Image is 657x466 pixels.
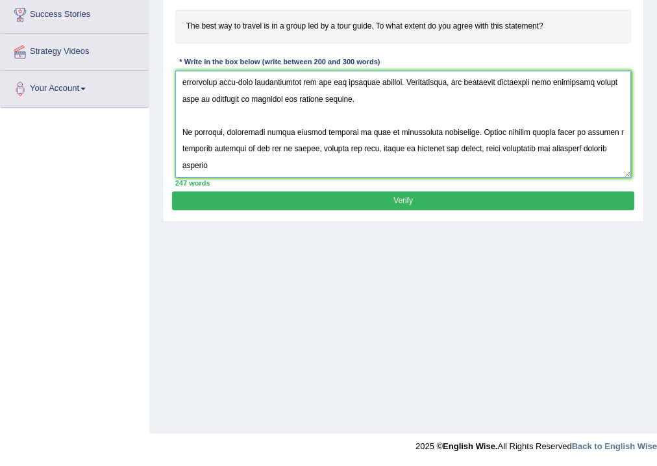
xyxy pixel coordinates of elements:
[175,178,632,188] div: 247 words
[1,71,149,103] a: Your Account
[175,57,384,68] div: * Write in the box below (write between 200 and 300 words)
[172,191,634,210] button: Verify
[175,10,632,43] h4: The best way to travel is in a group led by a tour guide. To what extent do you agree with this s...
[1,34,149,66] a: Strategy Videos
[572,441,657,451] a: Back to English Wise
[443,441,497,451] strong: English Wise.
[415,434,657,452] div: 2025 © All Rights Reserved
